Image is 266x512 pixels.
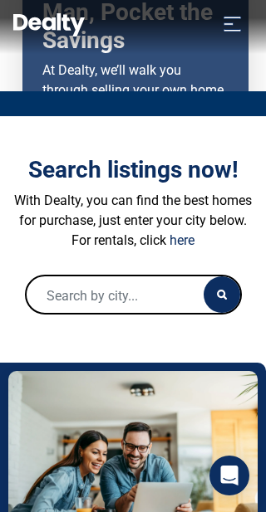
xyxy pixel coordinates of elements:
iframe: BigID CMP Widget [8,462,58,512]
div: Open Intercom Messenger [209,456,249,495]
img: Dealty - Buy, Sell & Rent Homes [13,13,85,37]
h3: Search listings now! [12,156,254,184]
button: Toggle navigation [212,10,253,37]
p: For rentals, click [12,231,254,251]
a: here [170,232,195,248]
input: Search by city... [27,276,198,316]
p: At Dealty, we’ll walk you through selling your own home—from creating a listing to receiving offers! [42,61,229,140]
p: With Dealty, you can find the best homes for purchase, just enter your city below. [12,191,254,231]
